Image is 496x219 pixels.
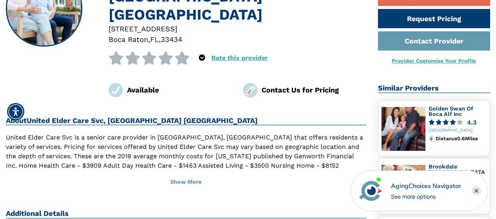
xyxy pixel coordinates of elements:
a: Provider Customize Your Profile [392,58,476,64]
div: [GEOGRAPHIC_DATA] [429,128,487,133]
span: FL [150,35,159,43]
a: Request Pricing [378,9,490,28]
div: [STREET_ADDRESS] [109,24,366,34]
p: United Elder Care Svc is a senior care provider in [GEOGRAPHIC_DATA], [GEOGRAPHIC_DATA] that offe... [6,133,366,180]
a: Brookdale [GEOGRAPHIC_DATA] [429,163,485,180]
div: Accessibility Menu [7,103,24,120]
div: Distance 0.6 Miles [436,136,487,141]
a: Contact Provider [378,31,490,51]
button: Show More [6,174,366,191]
img: avatar [358,177,384,204]
a: Golden Swan Of Boca Alf Inc [429,105,473,117]
div: 4.3 [467,119,476,125]
div: AgingChoices Navigator [391,181,461,191]
span: Boca Raton [109,35,148,43]
div: Contact Us for Pricing [262,85,366,95]
h2: About United Elder Care Svc, [GEOGRAPHIC_DATA] [GEOGRAPHIC_DATA] [6,116,366,126]
img: distance.svg [429,136,434,141]
a: 4.3 [429,119,487,125]
div: See more options [391,192,461,201]
span: , [159,35,161,43]
span: , [148,35,150,43]
div: Close [472,186,481,195]
div: Popover trigger [199,51,205,65]
a: Rate this provider [211,54,268,62]
div: Available [127,85,232,95]
h2: Additional Details [6,209,366,219]
h2: Similar Providers [378,84,490,93]
div: 33434 [161,34,182,45]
